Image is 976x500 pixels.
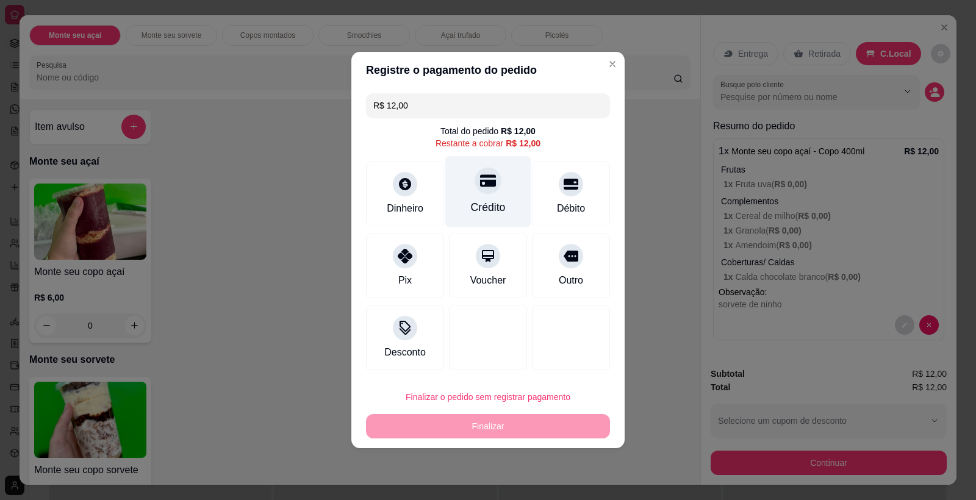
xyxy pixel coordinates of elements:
header: Registre o pagamento do pedido [351,52,625,88]
div: Total do pedido [440,125,536,137]
div: Pix [398,273,412,288]
div: Desconto [384,345,426,360]
div: Voucher [470,273,506,288]
div: Restante a cobrar [436,137,540,149]
div: R$ 12,00 [501,125,536,137]
button: Close [603,54,622,74]
div: Débito [557,201,585,216]
div: Outro [559,273,583,288]
input: Ex.: hambúrguer de cordeiro [373,93,603,118]
div: Crédito [471,199,506,215]
div: Dinheiro [387,201,423,216]
div: R$ 12,00 [506,137,540,149]
button: Finalizar o pedido sem registrar pagamento [366,385,610,409]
